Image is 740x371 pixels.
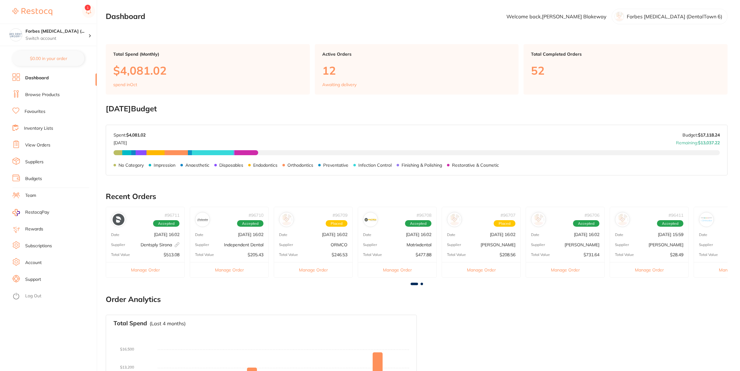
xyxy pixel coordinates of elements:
strong: $4,081.02 [126,132,146,138]
p: [DATE] 16:02 [322,232,347,237]
a: Rewards [25,226,43,232]
a: Budgets [25,176,42,182]
p: Supplier [531,243,545,247]
a: Active Orders12Awaiting delivery [315,44,519,95]
p: Endodontics [253,163,277,168]
img: RestocqPay [12,209,20,216]
a: Total Spend (Monthly)$4,081.02spend inOct [106,44,310,95]
p: Total Value [615,253,634,257]
p: Supplier [699,243,713,247]
button: Log Out [12,291,95,301]
p: # 96707 [500,213,515,218]
span: Placed [326,220,347,227]
p: Independent Dental [224,242,263,247]
p: $513.08 [164,252,179,257]
p: Supplier [279,243,293,247]
p: # 96708 [417,213,431,218]
a: Team [25,192,36,199]
a: Inventory Lists [24,125,53,132]
span: Accepted [405,220,431,227]
p: Preventative [323,163,348,168]
p: Date [279,233,287,237]
p: [PERSON_NAME] [649,242,683,247]
span: Accepted [237,220,263,227]
a: Support [25,276,41,283]
p: # 96710 [249,213,263,218]
p: (Last 4 months) [150,321,186,326]
img: Main Orthodontics [700,214,712,225]
p: Total Value [111,253,130,257]
p: Total Value [699,253,718,257]
p: spend in Oct [113,82,137,87]
p: Orthodontics [287,163,313,168]
p: # 96411 [668,213,683,218]
p: [DATE] 16:02 [406,232,431,237]
p: Date [615,233,623,237]
p: $731.64 [584,252,599,257]
p: Supplier [195,243,209,247]
p: Total Completed Orders [531,52,720,57]
a: Restocq Logo [12,5,52,19]
p: Date [531,233,539,237]
p: $246.53 [332,252,347,257]
p: Forbes [MEDICAL_DATA] (DentalTown 6) [627,14,722,19]
a: Browse Products [25,92,60,98]
p: # 96711 [165,213,179,218]
p: 12 [322,64,511,77]
img: Forbes Dental Surgery (DentalTown 6) [10,29,22,41]
button: Manage Order [442,262,520,277]
p: $28.49 [670,252,683,257]
p: Budget: [682,132,720,137]
p: $4,081.02 [113,64,302,77]
h2: Recent Orders [106,192,728,201]
strong: $13,037.22 [698,140,720,146]
p: [DATE] [114,138,146,145]
h3: Total Spend [114,320,147,327]
p: Impression [154,163,175,168]
span: Accepted [153,220,179,227]
a: Suppliers [25,159,44,165]
a: RestocqPay [12,209,49,216]
p: $205.43 [248,252,263,257]
a: Favourites [25,109,45,115]
p: Spent: [114,132,146,137]
h2: [DATE] Budget [106,104,728,113]
p: [DATE] 15:59 [658,232,683,237]
span: RestocqPay [25,209,49,216]
a: View Orders [25,142,50,148]
p: Matrixdental [407,242,431,247]
p: Awaiting delivery [322,82,356,87]
p: 52 [531,64,720,77]
p: $208.56 [500,252,515,257]
p: # 96706 [584,213,599,218]
a: Total Completed Orders52 [524,44,728,95]
img: ORMCO [281,214,292,225]
a: Account [25,260,42,266]
img: Adam Dental [449,214,460,225]
button: Manage Order [106,262,184,277]
p: Supplier [111,243,125,247]
p: Date [111,233,119,237]
p: [DATE] 16:02 [154,232,179,237]
p: Date [363,233,371,237]
p: Dentsply Sirona [141,242,179,247]
p: Date [699,233,707,237]
a: Log Out [25,293,41,299]
p: Remaining: [676,138,720,145]
span: Accepted [657,220,683,227]
h4: Forbes Dental Surgery (DentalTown 6) [26,28,88,35]
p: Supplier [447,243,461,247]
p: Supplier [363,243,377,247]
p: Supplier [615,243,629,247]
p: Restorative & Cosmetic [452,163,499,168]
img: Henry Schein Halas [617,214,628,225]
p: Total Value [279,253,298,257]
h2: Dashboard [106,12,145,21]
p: Disposables [219,163,243,168]
p: Anaesthetic [185,163,209,168]
p: Total Value [363,253,382,257]
p: [DATE] 16:02 [574,232,599,237]
a: Subscriptions [25,243,52,249]
img: Restocq Logo [12,8,52,16]
p: No Category [119,163,144,168]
